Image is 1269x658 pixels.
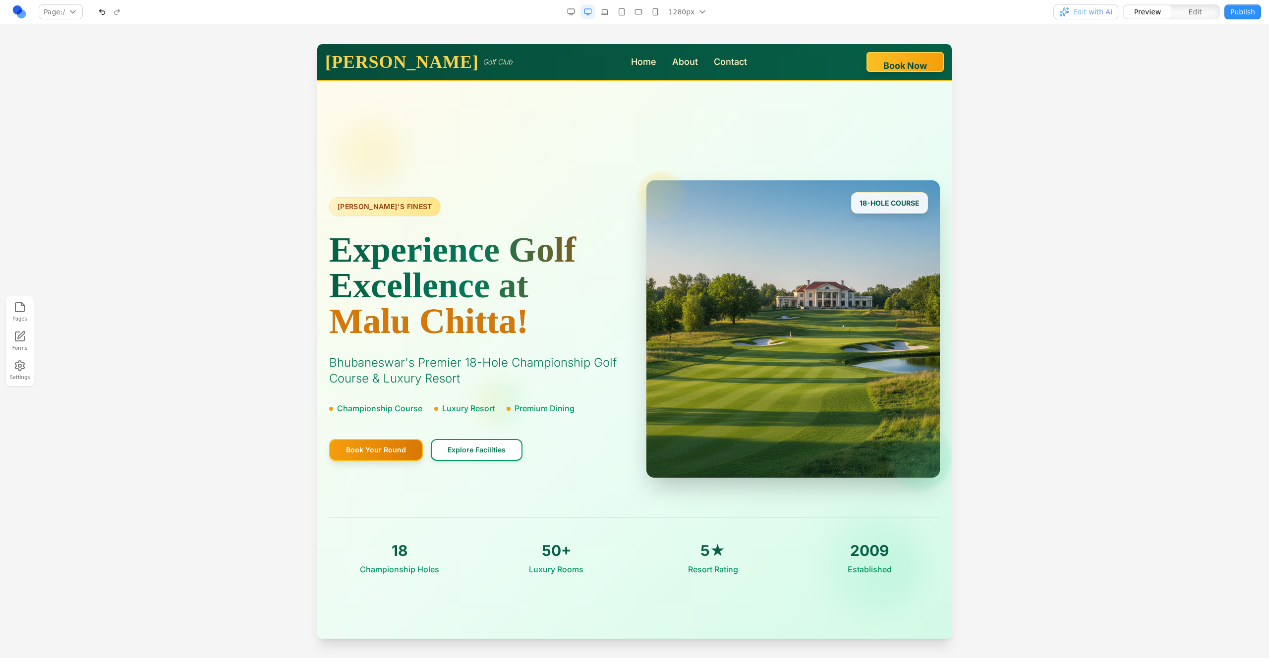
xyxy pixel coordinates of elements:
div: Established [482,519,623,532]
button: Publish [1224,4,1261,19]
div: Luxury Rooms [169,519,309,532]
button: 1280px [665,4,710,19]
button: Desktop Wide [564,4,578,19]
div: 5★ [325,497,466,515]
button: Tablet [614,4,629,19]
div: Resort Rating [325,519,466,532]
span: Edit [1189,7,1202,17]
button: Desktop [580,4,595,19]
button: Mobile [648,4,663,19]
div: 18 [12,497,153,515]
button: Mobile Landscape [631,4,646,19]
button: Edit with AI [1053,4,1118,19]
button: Pages [9,299,31,325]
span: Preview [1134,7,1161,17]
span: 18-HOLE COURSE [542,155,602,163]
a: Forms [9,329,31,354]
div: 50+ [169,497,309,515]
iframe: Preview [317,44,952,639]
div: 2009 [482,497,623,515]
button: Page:/ [39,4,83,19]
span: Edit with AI [1073,7,1112,17]
div: Championship Holes [12,519,153,532]
button: Settings [9,358,31,383]
button: Laptop [597,4,612,19]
